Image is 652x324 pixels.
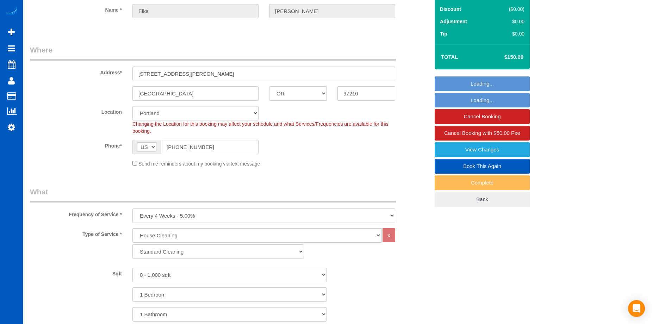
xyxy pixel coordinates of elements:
label: Tip [440,30,447,37]
label: Name * [25,4,127,13]
legend: What [30,187,396,202]
label: Adjustment [440,18,467,25]
span: Send me reminders about my booking via text message [138,161,260,167]
input: Last Name* [269,4,395,18]
strong: Total [441,54,458,60]
input: Phone* [161,140,259,154]
label: Discount [440,6,461,13]
img: Automaid Logo [4,7,18,17]
label: Phone* [25,140,127,149]
a: View Changes [435,142,530,157]
div: $0.00 [494,30,524,37]
input: Zip Code* [337,86,395,101]
div: $0.00 [494,18,524,25]
span: Cancel Booking with $50.00 Fee [444,130,520,136]
h4: $150.00 [483,54,523,60]
div: ($0.00) [494,6,524,13]
label: Address* [25,67,127,76]
a: Back [435,192,530,207]
label: Location [25,106,127,116]
input: First Name* [132,4,259,18]
span: Changing the Location for this booking may affect your schedule and what Services/Frequencies are... [132,121,389,134]
label: Sqft [25,268,127,277]
input: City* [132,86,259,101]
a: Cancel Booking with $50.00 Fee [435,126,530,141]
label: Frequency of Service * [25,208,127,218]
a: Book This Again [435,159,530,174]
label: Type of Service * [25,228,127,238]
div: Open Intercom Messenger [628,300,645,317]
legend: Where [30,45,396,61]
a: Cancel Booking [435,109,530,124]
